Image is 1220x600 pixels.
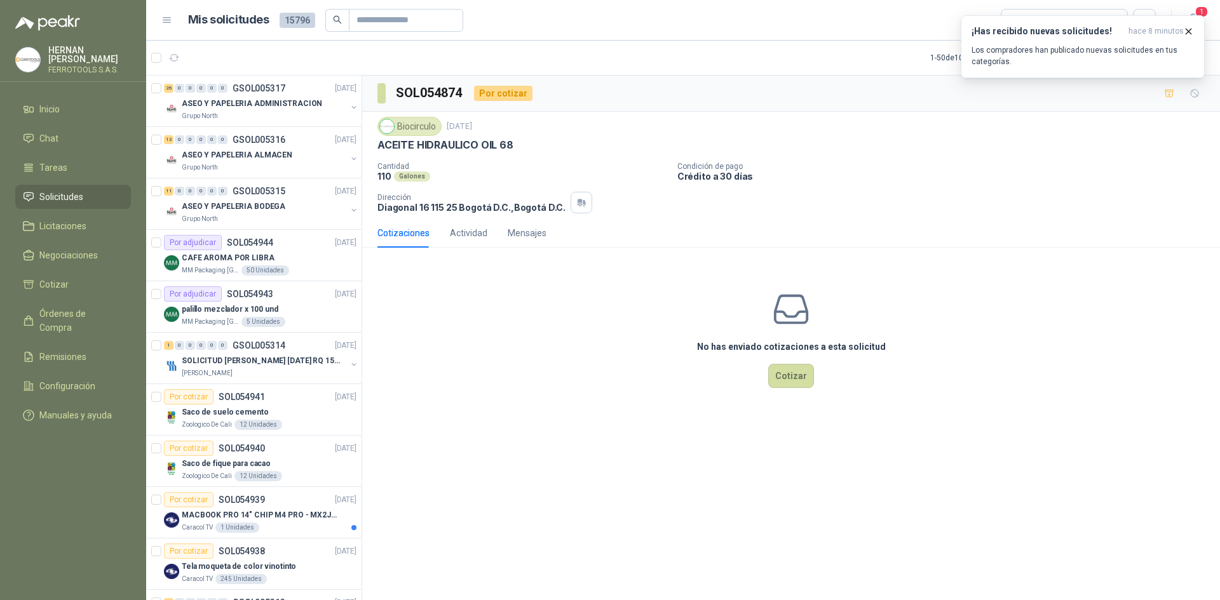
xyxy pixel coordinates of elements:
[164,307,179,322] img: Company Logo
[39,408,112,422] span: Manuales y ayuda
[39,102,60,116] span: Inicio
[377,226,430,240] div: Cotizaciones
[182,420,232,430] p: Zoologico De Cali
[961,15,1205,78] button: ¡Has recibido nuevas solicitudes!hace 8 minutos Los compradores han publicado nuevas solicitudes ...
[182,201,285,213] p: ASEO Y PAPELERIA BODEGA
[972,26,1123,37] h3: ¡Has recibido nuevas solicitudes!
[164,338,359,378] a: 1 0 0 0 0 0 GSOL005314[DATE] Company LogoSOLICITUD [PERSON_NAME] [DATE] RQ 15250[PERSON_NAME]
[15,243,131,267] a: Negociaciones
[182,149,292,161] p: ASEO Y PAPELERIA ALMACEN
[48,66,131,74] p: FERROTOOLS S.A.S.
[335,545,356,557] p: [DATE]
[219,444,265,453] p: SOL054940
[196,341,206,350] div: 0
[39,307,119,335] span: Órdenes de Compra
[186,135,195,144] div: 0
[164,492,213,507] div: Por cotizar
[15,403,131,427] a: Manuales y ayuda
[39,219,86,233] span: Licitaciones
[182,574,213,584] p: Caracol TV
[164,84,173,93] div: 26
[241,265,289,276] div: 50 Unidades
[227,238,273,247] p: SOL054944
[677,162,1215,171] p: Condición de pago
[377,202,566,213] p: Diagonal 16 115 25 Bogotá D.C. , Bogotá D.C.
[175,84,184,93] div: 0
[39,277,69,291] span: Cotizar
[335,443,356,455] p: [DATE]
[218,341,227,350] div: 0
[196,84,206,93] div: 0
[677,171,1215,182] p: Crédito a 30 días
[215,574,267,584] div: 245 Unidades
[1009,13,1036,27] div: Todas
[335,83,356,95] p: [DATE]
[182,471,232,481] p: Zoologico De Cali
[233,341,285,350] p: GSOL005314
[15,345,131,369] a: Remisiones
[186,341,195,350] div: 0
[380,119,394,133] img: Company Logo
[474,86,532,101] div: Por cotizar
[335,494,356,506] p: [DATE]
[233,187,285,196] p: GSOL005315
[146,487,362,538] a: Por cotizarSOL054939[DATE] Company LogoMACBOOK PRO 14" CHIP M4 PRO - MX2J3E/ACaracol TV1 Unidades
[182,317,239,327] p: MM Packaging [GEOGRAPHIC_DATA]
[175,341,184,350] div: 0
[972,44,1194,67] p: Los compradores han publicado nuevas solicitudes en tus categorías.
[207,84,217,93] div: 0
[377,117,442,136] div: Biocirculo
[219,392,265,401] p: SOL054941
[164,101,179,116] img: Company Logo
[280,13,315,28] span: 15796
[146,384,362,436] a: Por cotizarSOL054941[DATE] Company LogoSaco de suelo cementoZoologico De Cali12 Unidades
[219,495,265,504] p: SOL054939
[146,436,362,487] a: Por cotizarSOL054940[DATE] Company LogoSaco de fique para cacaoZoologico De Cali12 Unidades
[335,134,356,146] p: [DATE]
[39,350,86,364] span: Remisiones
[768,364,814,388] button: Cotizar
[164,358,179,373] img: Company Logo
[182,368,233,378] p: [PERSON_NAME]
[164,341,173,350] div: 1
[146,230,362,281] a: Por adjudicarSOL054944[DATE] Company LogoCAFE AROMA POR LIBRAMM Packaging [GEOGRAPHIC_DATA]50 Uni...
[196,135,206,144] div: 0
[215,523,259,533] div: 1 Unidades
[207,135,217,144] div: 0
[15,97,131,121] a: Inicio
[1195,6,1209,18] span: 1
[164,135,173,144] div: 13
[164,183,359,224] a: 11 0 0 0 0 0 GSOL005315[DATE] Company LogoASEO Y PAPELERIA BODEGAGrupo North
[182,509,340,521] p: MACBOOK PRO 14" CHIP M4 PRO - MX2J3E/A
[182,458,271,470] p: Saco de fique para cacao
[219,547,265,556] p: SOL054938
[218,135,227,144] div: 0
[207,341,217,350] div: 0
[207,187,217,196] div: 0
[241,317,285,327] div: 5 Unidades
[377,162,667,171] p: Cantidad
[182,561,296,573] p: Tela moqueta de color vinotinto
[15,185,131,209] a: Solicitudes
[233,135,285,144] p: GSOL005316
[930,48,1017,68] div: 1 - 50 de 10287
[146,281,362,333] a: Por adjudicarSOL054943[DATE] Company Logopalillo mezclador x 100 undMM Packaging [GEOGRAPHIC_DATA...
[335,185,356,197] p: [DATE]
[39,190,83,204] span: Solicitudes
[182,111,218,121] p: Grupo North
[450,226,487,240] div: Actividad
[39,161,67,175] span: Tareas
[335,288,356,300] p: [DATE]
[377,138,513,152] p: ACEITE HIDRAULICO OIL 68
[164,286,222,302] div: Por adjudicar
[164,204,179,219] img: Company Logo
[164,410,179,425] img: Company Logo
[182,265,239,276] p: MM Packaging [GEOGRAPHIC_DATA]
[15,156,131,180] a: Tareas
[182,252,274,264] p: CAFE AROMA POR LIBRA
[188,11,269,29] h1: Mis solicitudes
[377,193,566,202] p: Dirección
[218,187,227,196] div: 0
[15,214,131,238] a: Licitaciones
[508,226,546,240] div: Mensajes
